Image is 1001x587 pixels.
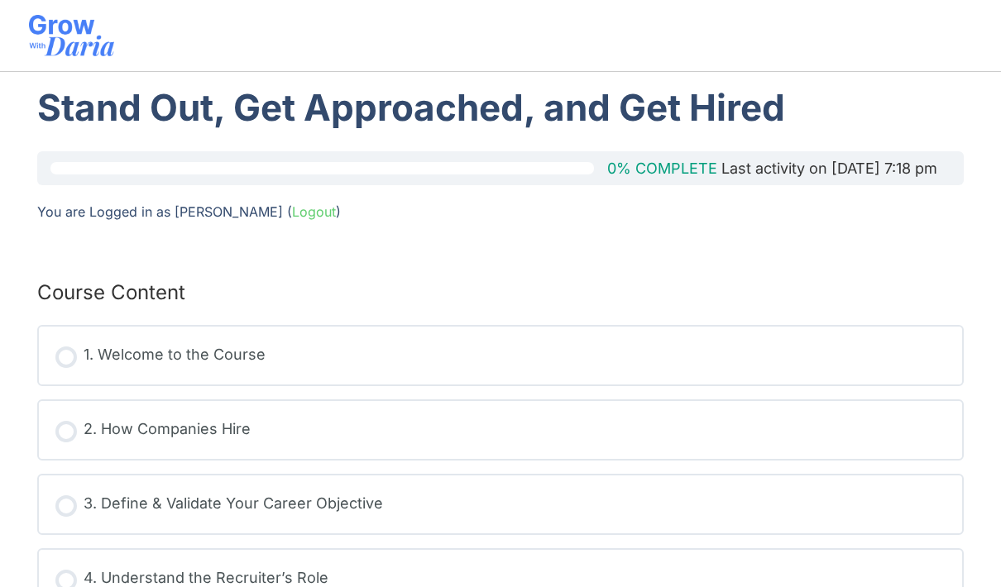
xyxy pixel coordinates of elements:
h1: Stand Out, Get Approached, and Get Hired​ [37,80,964,135]
a: Logout [292,203,336,220]
a: Not started 2. How Companies Hire [55,418,946,442]
div: Not started [55,346,77,368]
h2: Course Content [37,281,185,305]
div: Last activity on [DATE] 7:18 pm [721,164,937,174]
div: 2. How Companies Hire [84,418,251,442]
div: 1. Welcome to the Course [84,343,266,368]
a: Not started 1. Welcome to the Course [55,343,946,368]
div: Not started [55,421,77,442]
div: You are Logged in as [PERSON_NAME] ( ) [37,202,964,222]
a: Not started 3. Define & Validate Your Career Objective [55,492,946,517]
div: 0% Complete [607,164,717,174]
div: Not started [55,495,77,517]
div: 3. Define & Validate Your Career Objective [84,492,383,517]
